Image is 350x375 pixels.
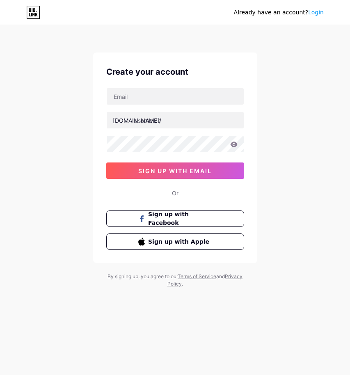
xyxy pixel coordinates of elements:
button: Sign up with Apple [106,233,244,250]
div: Create your account [106,66,244,78]
div: Already have an account? [234,8,324,17]
button: sign up with email [106,162,244,179]
div: [DOMAIN_NAME]/ [113,116,161,125]
span: Sign up with Apple [148,238,212,246]
a: Terms of Service [178,273,216,279]
div: By signing up, you agree to our and . [105,273,245,288]
input: Email [107,88,244,105]
span: sign up with email [138,167,212,174]
div: Or [172,189,178,197]
span: Sign up with Facebook [148,210,212,227]
a: Login [308,9,324,16]
input: username [107,112,244,128]
button: Sign up with Facebook [106,210,244,227]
